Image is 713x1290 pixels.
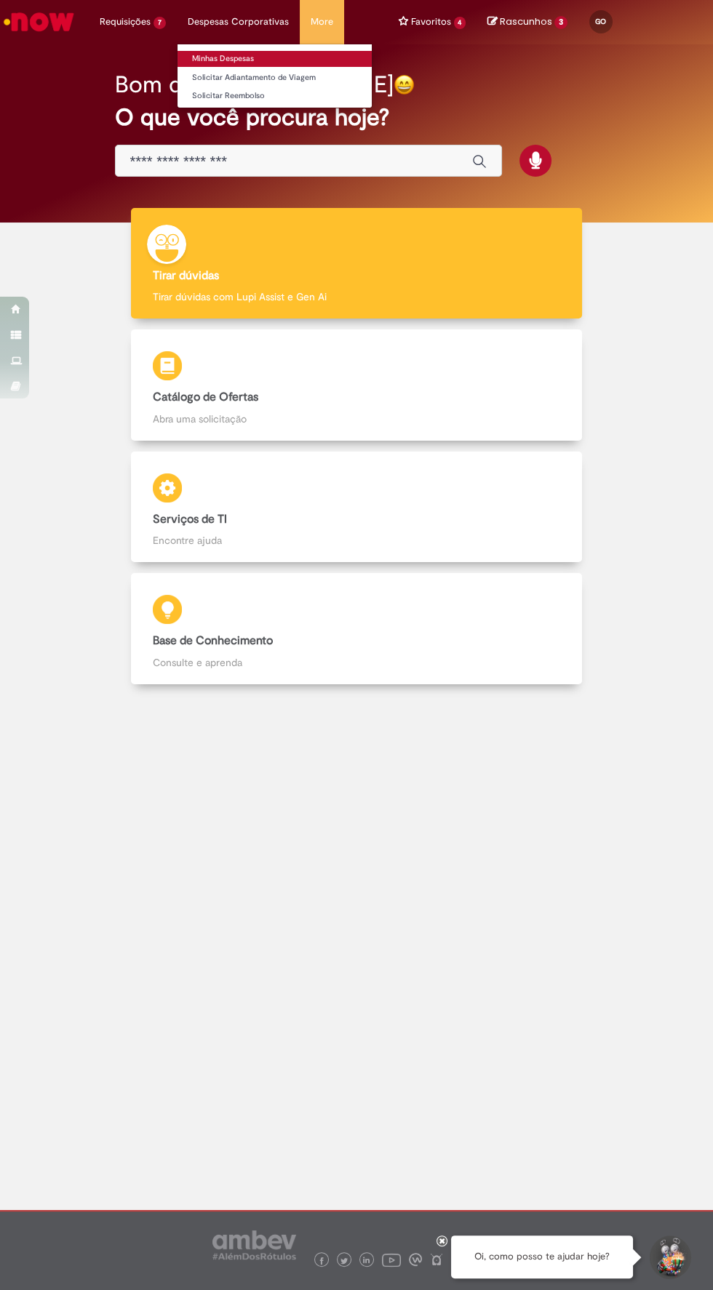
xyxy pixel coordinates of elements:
a: Minhas Despesas [178,51,372,67]
b: Serviços de TI [153,512,227,526]
img: happy-face.png [394,74,415,95]
a: Serviços de TI Encontre ajuda [76,452,637,563]
p: Encontre ajuda [153,533,561,548]
img: logo_footer_linkedin.png [363,1257,370,1265]
ul: Despesas Corporativas [177,44,373,108]
img: logo_footer_youtube.png [382,1250,401,1269]
div: Oi, como posso te ajudar hoje? [451,1235,633,1278]
span: Despesas Corporativas [188,15,289,29]
b: Tirar dúvidas [153,268,219,283]
span: More [311,15,333,29]
b: Catálogo de Ofertas [153,390,258,404]
h2: O que você procura hoje? [115,105,599,130]
img: logo_footer_ambev_rotulo_gray.png [212,1230,296,1259]
img: logo_footer_naosei.png [430,1253,443,1266]
a: Catálogo de Ofertas Abra uma solicitação [76,329,637,441]
span: 7 [154,17,166,29]
span: 4 [454,17,466,29]
p: Abra uma solicitação [153,412,561,426]
img: logo_footer_twitter.png [340,1257,348,1265]
span: Requisições [100,15,151,29]
span: 3 [554,16,567,29]
p: Tirar dúvidas com Lupi Assist e Gen Ai [153,289,561,304]
img: logo_footer_workplace.png [409,1253,422,1266]
img: logo_footer_facebook.png [318,1257,325,1265]
img: ServiceNow [1,7,76,36]
a: Solicitar Adiantamento de Viagem [178,70,372,86]
h2: Bom dia, [PERSON_NAME] [115,72,394,97]
a: Solicitar Reembolso [178,88,372,104]
span: GO [595,17,606,26]
p: Consulte e aprenda [153,655,561,670]
b: Base de Conhecimento [153,633,273,648]
span: Favoritos [411,15,451,29]
a: Base de Conhecimento Consulte e aprenda [76,573,637,684]
a: No momento, sua lista de rascunhos tem 3 Itens [487,15,567,28]
a: Tirar dúvidas Tirar dúvidas com Lupi Assist e Gen Ai [76,208,637,319]
span: Rascunhos [500,15,552,28]
button: Iniciar Conversa de Suporte [648,1235,691,1279]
